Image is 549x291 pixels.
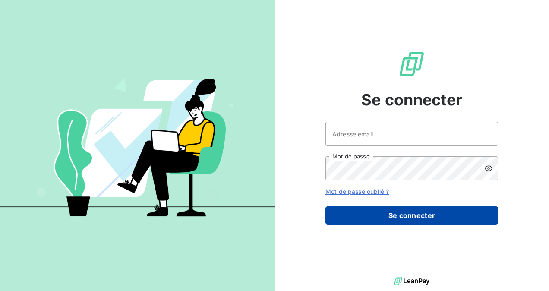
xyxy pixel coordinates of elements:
[325,206,498,225] button: Se connecter
[394,275,429,288] img: logo
[398,50,426,78] img: Logo LeanPay
[361,88,462,111] span: Se connecter
[325,188,389,195] a: Mot de passe oublié ?
[325,122,498,146] input: placeholder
